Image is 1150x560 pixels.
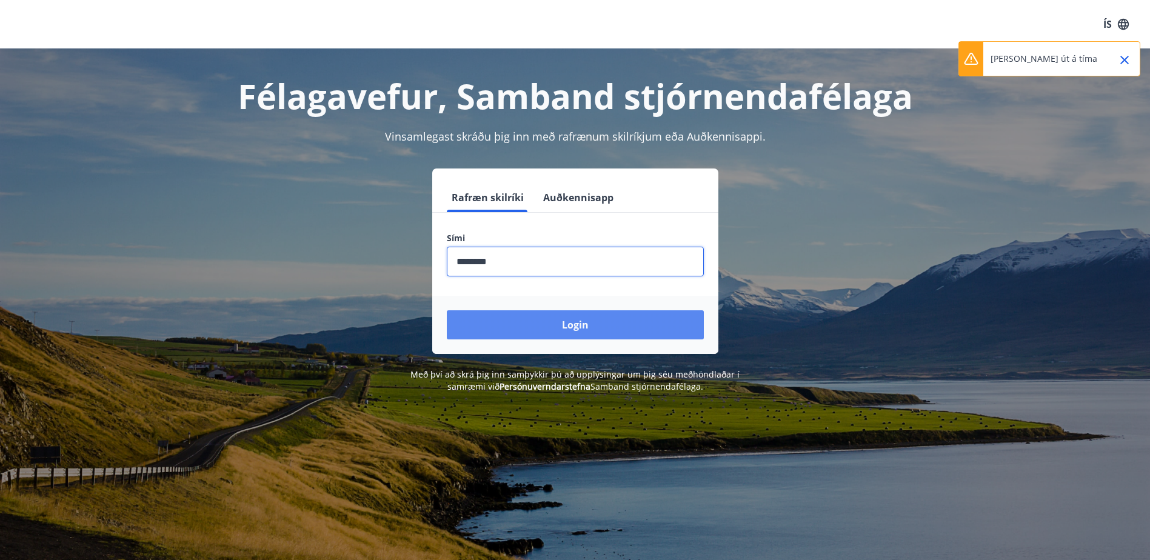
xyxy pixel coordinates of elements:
button: ÍS [1097,13,1135,35]
button: Close [1114,50,1135,70]
a: Persónuverndarstefna [500,381,590,392]
button: Rafræn skilríki [447,183,529,212]
span: Með því að skrá þig inn samþykkir þú að upplýsingar um þig séu meðhöndlaðar í samræmi við Samband... [410,368,740,392]
p: [PERSON_NAME] út á tíma [991,53,1097,65]
span: Vinsamlegast skráðu þig inn með rafrænum skilríkjum eða Auðkennisappi. [385,129,766,144]
label: Sími [447,232,704,244]
h1: Félagavefur, Samband stjórnendafélaga [153,73,997,119]
button: Login [447,310,704,339]
button: Auðkennisapp [538,183,618,212]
